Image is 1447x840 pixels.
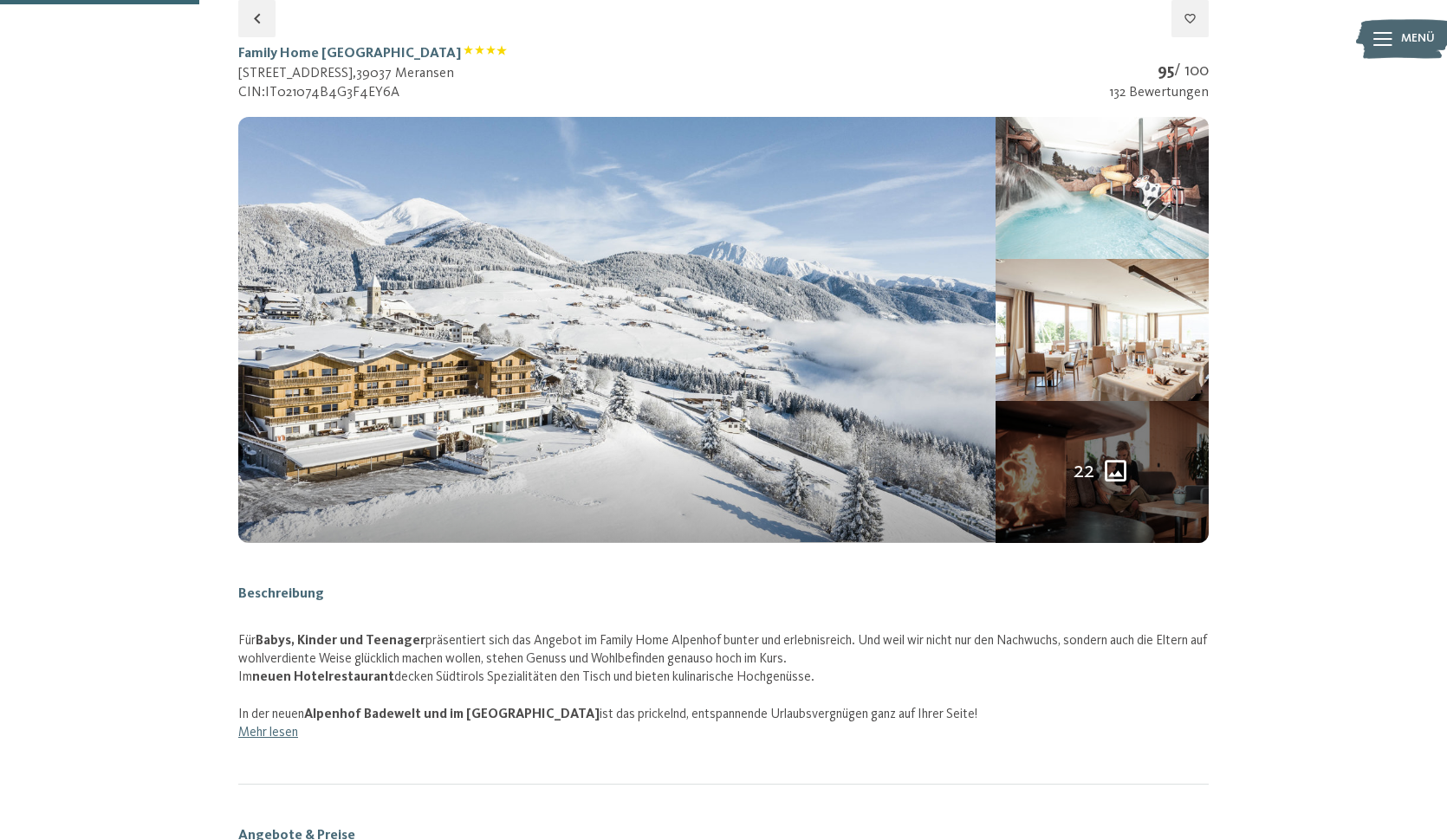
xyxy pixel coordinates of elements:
[1101,456,1130,485] svg: 22 weitere Bilder
[304,708,600,721] strong: Alpenhof Badewelt und im [GEOGRAPHIC_DATA]
[1158,62,1174,80] strong: 95
[252,670,394,684] strong: neuen Hotelrestaurant
[464,45,507,63] span: Klassifizierung: 4 Sterne
[238,585,1209,604] h2: Beschreibung
[238,117,996,542] img: mss_renderimg.php
[996,259,1209,401] img: mss_renderimg.php
[238,726,298,740] a: Mehr lesen
[1074,456,1094,488] span: 22
[238,44,507,63] h1: Family Home [GEOGRAPHIC_DATA]
[996,117,1209,259] img: mss_renderimg.php
[1109,60,1209,83] div: / 100
[996,401,1209,543] div: 22 weitere Bilder
[238,64,507,103] div: [STREET_ADDRESS] , 39037 Meransen CIN: IT021074B4G3F4EY6A
[238,632,1209,724] p: Für präsentiert sich das Angebot im Family Home Alpenhof bunter und erlebnisreich. Und weil wir n...
[256,634,425,648] strong: Babys, Kinder und Teenager
[1109,83,1209,102] div: 132 Bewertungen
